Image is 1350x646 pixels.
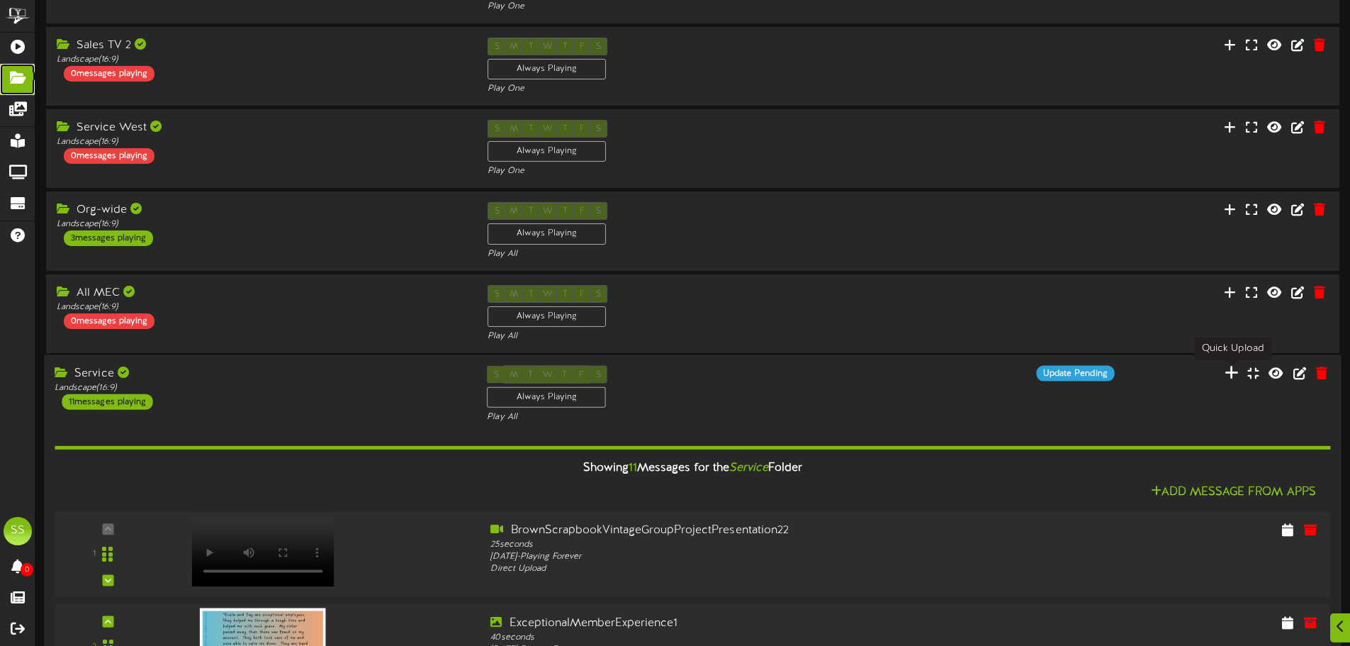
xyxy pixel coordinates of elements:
div: Always Playing [488,141,606,162]
div: 0 messages playing [64,66,154,82]
div: Always Playing [488,59,606,79]
div: All MEC [57,285,466,301]
div: Sales TV 2 [57,38,466,54]
div: Play One [488,83,897,95]
div: 11 messages playing [62,394,152,410]
div: Org-wide [57,202,466,218]
button: Add Message From Apps [1147,484,1320,501]
div: 0 messages playing [64,148,154,164]
div: SS [4,517,32,545]
div: Always Playing [488,223,606,244]
div: Direct Upload [490,563,1001,575]
div: Always Playing [487,387,606,408]
div: BrownScrapbookVintageGroupProjectPresentation22 [490,523,1001,539]
div: 0 messages playing [64,313,154,329]
div: 40 seconds [490,631,1001,643]
div: Play One [488,1,897,13]
div: Play All [488,248,897,260]
div: Play All [488,330,897,343]
div: Showing Messages for the Folder [44,453,1341,484]
div: Update Pending [1036,366,1114,382]
div: 3 messages playing [64,230,153,246]
i: Service [729,462,768,474]
div: Landscape ( 16:9 ) [55,382,466,394]
div: Play All [487,411,898,423]
span: 11 [629,462,637,474]
div: Landscape ( 16:9 ) [57,218,466,230]
div: Service West [57,120,466,136]
div: Play One [488,165,897,177]
div: Landscape ( 16:9 ) [57,136,466,148]
div: [DATE] - Playing Forever [490,551,1001,563]
div: 25 seconds [490,539,1001,551]
div: ExceptionalMemberExperience1 [490,616,1001,632]
div: Always Playing [488,306,606,327]
div: Landscape ( 16:9 ) [57,54,466,66]
div: Landscape ( 16:9 ) [57,301,466,313]
span: 0 [21,563,33,577]
div: Service [55,366,466,382]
